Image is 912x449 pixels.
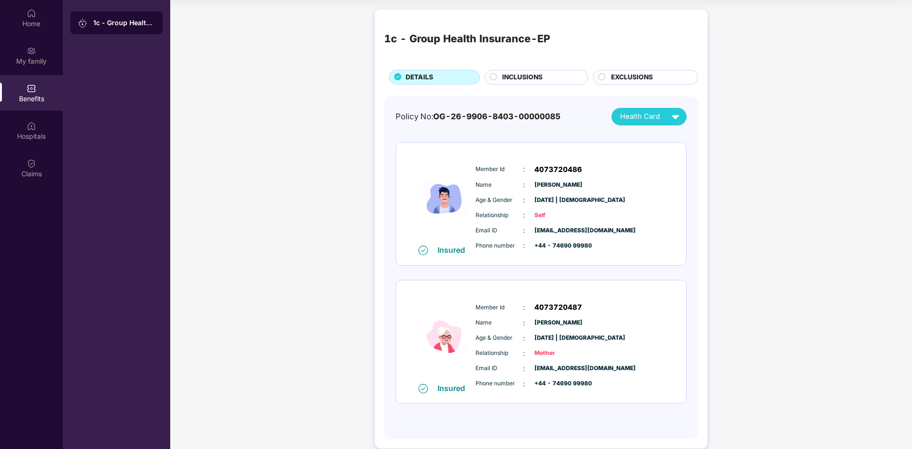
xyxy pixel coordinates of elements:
[475,196,523,205] span: Age & Gender
[93,18,155,28] div: 1c - Group Health Insurance-EP
[534,196,582,205] span: [DATE] | [DEMOGRAPHIC_DATA]
[437,383,471,393] div: Insured
[523,195,525,205] span: :
[475,211,523,220] span: Relationship
[475,379,523,388] span: Phone number
[523,225,525,236] span: :
[534,241,582,250] span: +44 - 74690 99980
[418,246,428,255] img: svg+xml;base64,PHN2ZyB4bWxucz0iaHR0cDovL3d3dy53My5vcmcvMjAwMC9zdmciIHdpZHRoPSIxNiIgaGVpZ2h0PSIxNi...
[534,211,582,220] span: Self
[667,108,684,125] img: svg+xml;base64,PHN2ZyB4bWxucz0iaHR0cDovL3d3dy53My5vcmcvMjAwMC9zdmciIHZpZXdCb3g9IjAgMCAyNCAyNCIgd2...
[534,164,582,175] span: 4073720486
[502,72,543,83] span: INCLUSIONS
[475,165,523,174] span: Member Id
[475,318,523,327] span: Name
[384,30,550,47] div: 1c - Group Health Insurance-EP
[475,349,523,358] span: Relationship
[523,333,525,344] span: :
[523,164,525,174] span: :
[475,364,523,373] span: Email ID
[416,153,473,245] img: icon
[27,9,36,18] img: svg+xml;base64,PHN2ZyBpZD0iSG9tZSIgeG1sbnM9Imh0dHA6Ly93d3cudzMub3JnLzIwMDAvc3ZnIiB3aWR0aD0iMjAiIG...
[534,349,582,358] span: Mother
[523,348,525,359] span: :
[475,334,523,343] span: Age & Gender
[534,379,582,388] span: +44 - 74690 99980
[27,159,36,168] img: svg+xml;base64,PHN2ZyBpZD0iQ2xhaW0iIHhtbG5zPSJodHRwOi8vd3d3LnczLm9yZy8yMDAwL3N2ZyIgd2lkdGg9IjIwIi...
[534,226,582,235] span: [EMAIL_ADDRESS][DOMAIN_NAME]
[620,111,660,122] span: Health Card
[396,110,561,123] div: Policy No:
[27,46,36,56] img: svg+xml;base64,PHN2ZyB3aWR0aD0iMjAiIGhlaWdodD0iMjAiIHZpZXdCb3g9IjAgMCAyMCAyMCIgZmlsbD0ibm9uZSIgeG...
[534,318,582,327] span: [PERSON_NAME]
[475,303,523,312] span: Member Id
[475,241,523,250] span: Phone number
[534,334,582,343] span: [DATE] | [DEMOGRAPHIC_DATA]
[523,240,525,251] span: :
[27,84,36,93] img: svg+xml;base64,PHN2ZyBpZD0iQmVuZWZpdHMiIHhtbG5zPSJodHRwOi8vd3d3LnczLm9yZy8yMDAwL3N2ZyIgd2lkdGg9Ij...
[611,72,653,83] span: EXCLUSIONS
[406,72,433,83] span: DETAILS
[534,302,582,313] span: 4073720487
[437,245,471,255] div: Insured
[523,363,525,374] span: :
[534,364,582,373] span: [EMAIL_ADDRESS][DOMAIN_NAME]
[523,210,525,220] span: :
[611,108,687,125] button: Health Card
[475,226,523,235] span: Email ID
[523,379,525,389] span: :
[475,181,523,190] span: Name
[523,302,525,313] span: :
[433,112,561,121] span: OG-26-9906-8403-00000085
[416,290,473,383] img: icon
[78,19,87,28] img: svg+xml;base64,PHN2ZyB3aWR0aD0iMjAiIGhlaWdodD0iMjAiIHZpZXdCb3g9IjAgMCAyMCAyMCIgZmlsbD0ibm9uZSIgeG...
[534,181,582,190] span: [PERSON_NAME]
[523,318,525,328] span: :
[523,180,525,190] span: :
[418,384,428,393] img: svg+xml;base64,PHN2ZyB4bWxucz0iaHR0cDovL3d3dy53My5vcmcvMjAwMC9zdmciIHdpZHRoPSIxNiIgaGVpZ2h0PSIxNi...
[27,121,36,131] img: svg+xml;base64,PHN2ZyBpZD0iSG9zcGl0YWxzIiB4bWxucz0iaHR0cDovL3d3dy53My5vcmcvMjAwMC9zdmciIHdpZHRoPS...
